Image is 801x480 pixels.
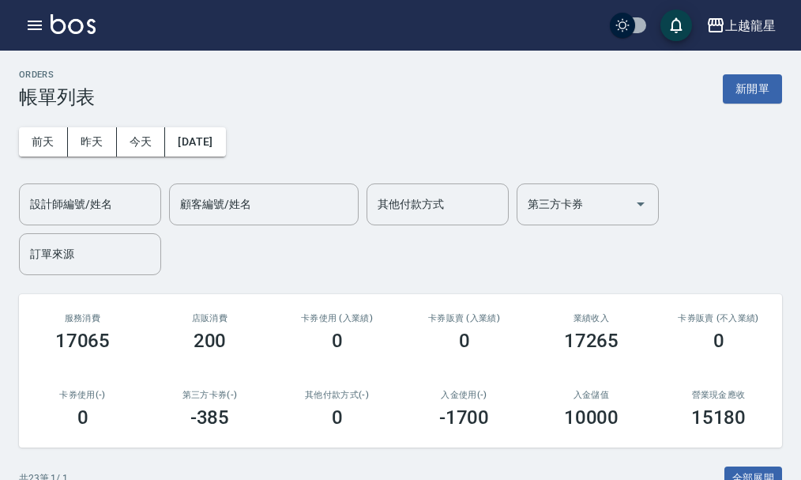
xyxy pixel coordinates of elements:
[332,406,343,429] h3: 0
[19,127,68,157] button: 前天
[165,313,254,323] h2: 店販消費
[292,313,382,323] h2: 卡券使用 (入業績)
[723,81,782,96] a: 新開單
[660,9,692,41] button: save
[55,330,111,352] h3: 17065
[332,330,343,352] h3: 0
[691,406,746,429] h3: 15180
[38,390,127,400] h2: 卡券使用(-)
[564,330,619,352] h3: 17265
[439,406,490,429] h3: -1700
[547,313,636,323] h2: 業績收入
[674,313,763,323] h2: 卡券販賣 (不入業績)
[564,406,619,429] h3: 10000
[194,330,227,352] h3: 200
[77,406,88,429] h3: 0
[117,127,166,157] button: 今天
[700,9,782,42] button: 上越龍星
[547,390,636,400] h2: 入金儲值
[38,313,127,323] h3: 服務消費
[19,70,95,80] h2: ORDERS
[51,14,96,34] img: Logo
[19,86,95,108] h3: 帳單列表
[419,390,509,400] h2: 入金使用(-)
[713,330,724,352] h3: 0
[725,16,776,36] div: 上越龍星
[419,313,509,323] h2: 卡券販賣 (入業績)
[190,406,230,429] h3: -385
[68,127,117,157] button: 昨天
[165,127,225,157] button: [DATE]
[165,390,254,400] h2: 第三方卡券(-)
[459,330,470,352] h3: 0
[674,390,763,400] h2: 營業現金應收
[292,390,382,400] h2: 其他付款方式(-)
[628,191,653,217] button: Open
[723,74,782,104] button: 新開單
